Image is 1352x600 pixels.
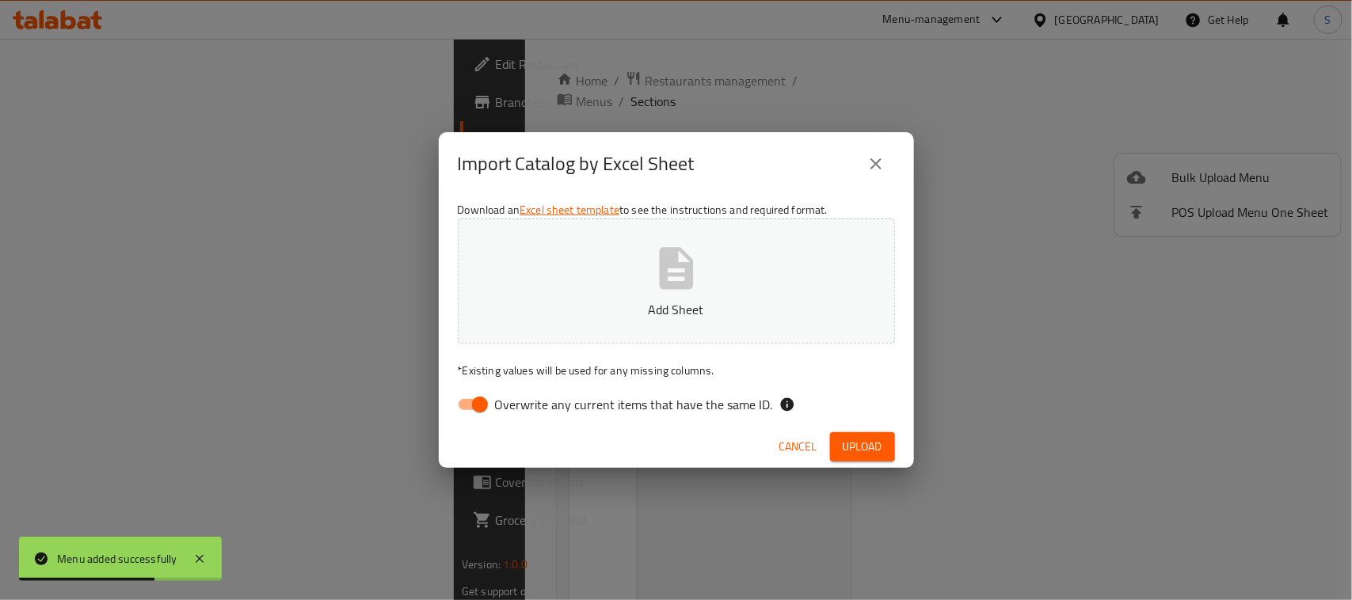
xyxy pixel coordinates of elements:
[779,397,795,412] svg: If the overwrite option isn't selected, then the items that match an existing ID will be ignored ...
[458,363,895,378] p: Existing values will be used for any missing columns.
[495,395,773,414] span: Overwrite any current items that have the same ID.
[482,300,870,319] p: Add Sheet
[458,151,695,177] h2: Import Catalog by Excel Sheet
[830,432,895,461] button: Upload
[843,437,882,457] span: Upload
[773,432,824,461] button: Cancel
[779,437,817,457] span: Cancel
[439,196,914,425] div: Download an to see the instructions and required format.
[520,199,619,220] a: Excel sheet template
[57,550,177,568] div: Menu added successfully
[458,218,895,344] button: Add Sheet
[857,145,895,183] button: close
